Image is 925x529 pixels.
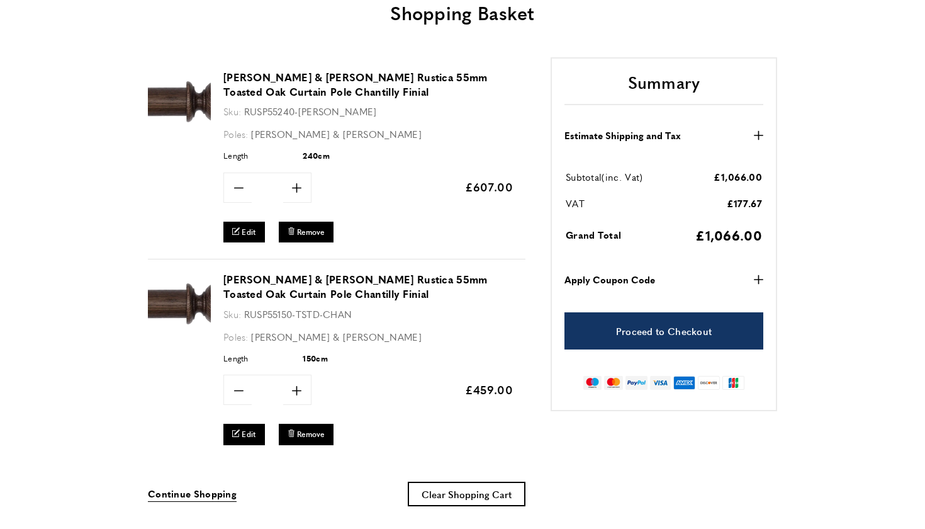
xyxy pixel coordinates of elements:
[148,272,211,335] img: Byron & Byron Rustica 55mm Toasted Oak Curtain Pole Chantilly Finial
[465,179,513,195] span: £607.00
[242,429,255,440] span: Edit
[251,127,422,140] span: [PERSON_NAME] & [PERSON_NAME]
[297,429,325,440] span: Remove
[583,376,602,390] img: maestro
[223,149,299,162] span: Length
[698,376,720,390] img: discover
[148,486,237,502] a: Continue Shopping
[148,70,211,133] img: Byron & Byron Rustica 55mm Toasted Oak Curtain Pole Chantilly Finial
[564,272,763,287] button: Apply Coupon Code
[604,376,622,390] img: mastercard
[223,105,241,118] span: Sku:
[465,382,513,397] span: £459.00
[564,312,763,350] a: Proceed to Checkout
[722,376,744,390] img: jcb
[148,487,237,500] span: Continue Shopping
[223,424,265,445] a: Edit Byron & Byron Rustica 55mm Toasted Oak Curtain Pole Chantilly Finial 150cm
[223,70,513,99] a: [PERSON_NAME] & [PERSON_NAME] Rustica 55mm Toasted Oak Curtain Pole Chantilly Finial
[303,352,328,365] div: 150cm
[148,326,211,337] a: Byron & Byron Rustica 55mm Toasted Oak Curtain Pole Chantilly Finial
[650,376,671,390] img: visa
[223,330,249,343] span: Poles:
[625,376,647,390] img: paypal
[297,227,325,237] span: Remove
[223,307,241,321] span: Sku:
[564,128,681,143] strong: Estimate Shipping and Tax
[223,222,265,242] a: Edit Byron & Byron Rustica 55mm Toasted Oak Curtain Pole Chantilly Finial 240cm
[564,272,655,287] strong: Apply Coupon Code
[223,127,249,140] span: Poles:
[714,170,762,183] span: £1,066.00
[242,227,255,237] span: Edit
[303,149,330,162] div: 240cm
[251,330,422,343] span: [PERSON_NAME] & [PERSON_NAME]
[408,482,525,506] button: Clear Shopping Cart
[566,170,602,183] span: Subtotal
[223,352,299,365] span: Length
[566,196,585,210] span: VAT
[566,228,621,241] span: Grand Total
[727,196,762,210] span: £177.67
[279,424,334,445] button: Remove Byron & Byron Rustica 55mm Toasted Oak Curtain Pole Chantilly Finial 150cm
[564,71,763,105] h2: Summary
[223,272,513,301] a: [PERSON_NAME] & [PERSON_NAME] Rustica 55mm Toasted Oak Curtain Pole Chantilly Finial
[673,376,695,390] img: american-express
[695,225,762,244] span: £1,066.00
[602,170,642,183] span: (inc. Vat)
[564,128,763,143] button: Estimate Shipping and Tax
[244,105,377,118] span: RUSP55240-[PERSON_NAME]
[422,487,512,501] span: Clear Shopping Cart
[148,124,211,135] a: Byron & Byron Rustica 55mm Toasted Oak Curtain Pole Chantilly Finial
[279,222,334,242] button: Remove Byron & Byron Rustica 55mm Toasted Oak Curtain Pole Chantilly Finial 240cm
[244,307,352,321] span: RUSP55150-TSTD-CHAN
